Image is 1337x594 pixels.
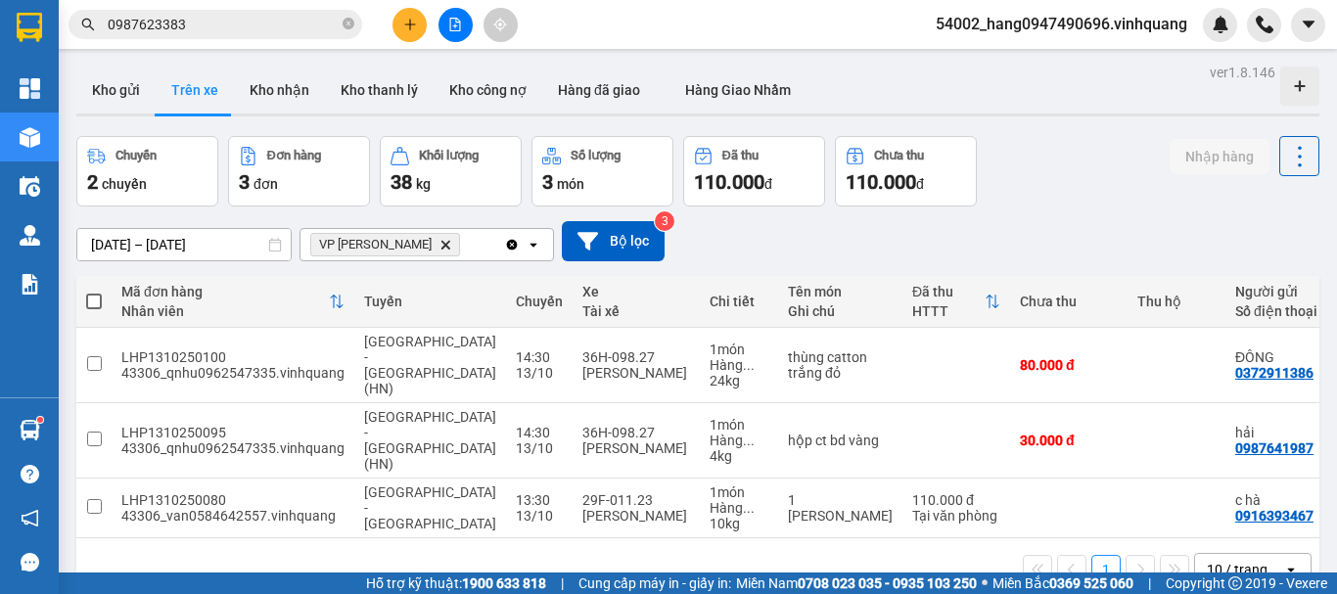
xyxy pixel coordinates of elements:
[655,211,674,231] sup: 3
[1256,16,1273,33] img: phone-icon
[76,67,156,114] button: Kho gửi
[1228,576,1242,590] span: copyright
[582,349,690,365] div: 36H-098.27
[526,237,541,252] svg: open
[578,572,731,594] span: Cung cấp máy in - giấy in:
[902,276,1010,328] th: Toggle SortBy
[743,500,755,516] span: ...
[1207,560,1268,579] div: 10 / trang
[364,334,496,396] span: [GEOGRAPHIC_DATA] - [GEOGRAPHIC_DATA] (HN)
[920,12,1203,36] span: 54002_hang0947490696.vinhquang
[77,229,291,260] input: Select a date range.
[325,67,434,114] button: Kho thanh lý
[542,170,553,194] span: 3
[464,235,466,254] input: Selected VP Linh Đàm.
[912,303,985,319] div: HTTT
[788,492,893,524] div: 1 thùng catong
[542,67,656,114] button: Hàng đã giao
[121,440,345,456] div: 43306_qnhu0962547335.vinhquang
[439,239,451,251] svg: Delete
[380,136,522,206] button: Khối lượng38kg
[462,575,546,591] strong: 1900 633 818
[391,170,412,194] span: 38
[694,170,764,194] span: 110.000
[343,18,354,29] span: close-circle
[1210,62,1275,83] div: ver 1.8.146
[516,294,563,309] div: Chuyến
[112,276,354,328] th: Toggle SortBy
[1235,425,1323,440] div: hải
[582,492,690,508] div: 29F-011.23
[516,440,563,456] div: 13/10
[982,579,988,587] span: ⚪️
[788,349,893,381] div: thùng catton trắng đỏ
[722,149,759,162] div: Đã thu
[448,18,462,31] span: file-add
[493,18,507,31] span: aim
[20,127,40,148] img: warehouse-icon
[1148,572,1151,594] span: |
[81,18,95,31] span: search
[562,221,665,261] button: Bộ lọc
[1212,16,1229,33] img: icon-new-feature
[710,500,768,516] div: Hàng thông thường
[531,136,673,206] button: Số lượng3món
[743,357,755,373] span: ...
[115,149,157,162] div: Chuyến
[788,284,893,299] div: Tên món
[1137,294,1216,309] div: Thu hộ
[798,575,977,591] strong: 0708 023 035 - 0935 103 250
[17,13,42,42] img: logo-vxr
[916,176,924,192] span: đ
[743,433,755,448] span: ...
[366,572,546,594] span: Hỗ trợ kỹ thuật:
[121,303,329,319] div: Nhân viên
[267,149,321,162] div: Đơn hàng
[1235,492,1323,508] div: c hà
[343,16,354,34] span: close-circle
[912,284,985,299] div: Đã thu
[21,465,39,483] span: question-circle
[710,417,768,433] div: 1 món
[364,484,496,531] span: [GEOGRAPHIC_DATA] - [GEOGRAPHIC_DATA]
[788,303,893,319] div: Ghi chú
[516,349,563,365] div: 14:30
[516,365,563,381] div: 13/10
[683,136,825,206] button: Đã thu110.000đ
[582,508,690,524] div: [PERSON_NAME]
[403,18,417,31] span: plus
[561,572,564,594] span: |
[1049,575,1133,591] strong: 0369 525 060
[912,492,1000,508] div: 110.000 đ
[710,484,768,500] div: 1 món
[1235,349,1323,365] div: ĐÔNG
[516,425,563,440] div: 14:30
[121,365,345,381] div: 43306_qnhu0962547335.vinhquang
[1020,294,1118,309] div: Chưa thu
[1300,16,1317,33] span: caret-down
[1280,67,1319,106] div: Tạo kho hàng mới
[20,225,40,246] img: warehouse-icon
[228,136,370,206] button: Đơn hàng3đơn
[121,284,329,299] div: Mã đơn hàng
[582,303,690,319] div: Tài xế
[710,516,768,531] div: 10 kg
[1020,357,1118,373] div: 80.000 đ
[912,508,1000,524] div: Tại văn phòng
[582,284,690,299] div: Xe
[516,508,563,524] div: 13/10
[685,82,791,98] span: Hàng Giao Nhầm
[21,553,39,571] span: message
[239,170,250,194] span: 3
[582,365,690,381] div: [PERSON_NAME]
[310,233,460,256] span: VP Linh Đàm, close by backspace
[438,8,473,42] button: file-add
[20,274,40,295] img: solution-icon
[764,176,772,192] span: đ
[516,492,563,508] div: 13:30
[102,176,147,192] span: chuyến
[710,448,768,464] div: 4 kg
[846,170,916,194] span: 110.000
[254,176,278,192] span: đơn
[504,237,520,252] svg: Clear all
